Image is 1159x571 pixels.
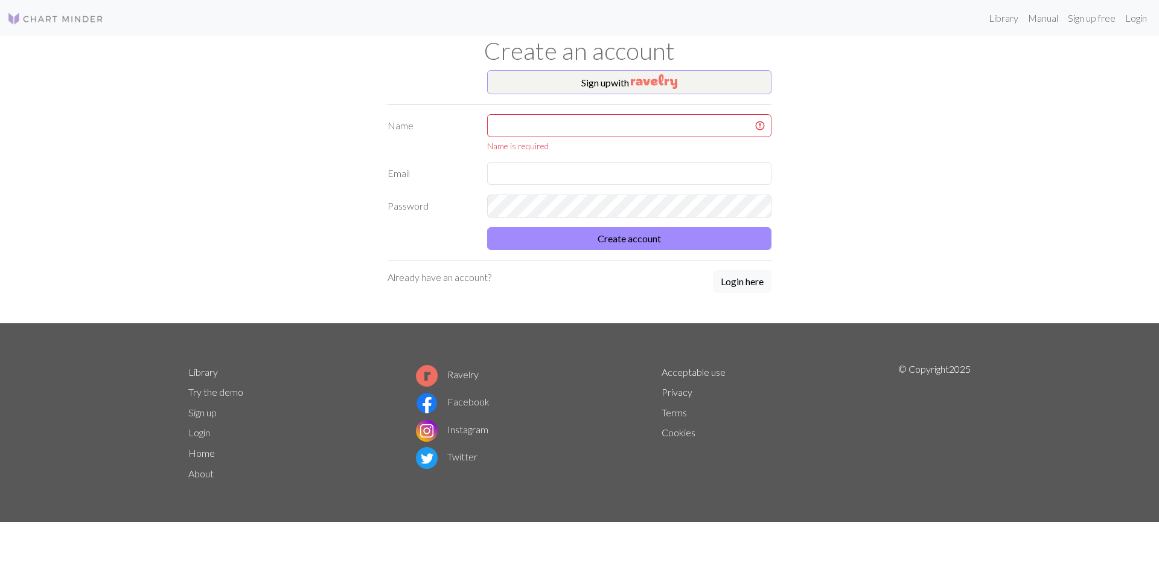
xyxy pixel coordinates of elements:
[662,386,692,398] a: Privacy
[487,140,771,152] div: Name is required
[487,227,771,250] button: Create account
[7,11,104,26] img: Logo
[416,447,438,469] img: Twitter logo
[713,270,771,294] a: Login here
[188,427,210,438] a: Login
[388,270,491,285] p: Already have an account?
[416,451,477,462] a: Twitter
[188,447,215,459] a: Home
[487,70,771,94] button: Sign upwith
[416,392,438,414] img: Facebook logo
[631,74,677,89] img: Ravelry
[188,386,243,398] a: Try the demo
[188,366,218,378] a: Library
[416,365,438,387] img: Ravelry logo
[1120,6,1152,30] a: Login
[181,36,978,65] h1: Create an account
[713,270,771,293] button: Login here
[188,468,214,479] a: About
[662,427,695,438] a: Cookies
[898,362,971,484] p: © Copyright 2025
[416,424,488,435] a: Instagram
[984,6,1023,30] a: Library
[380,114,480,152] label: Name
[416,369,479,380] a: Ravelry
[380,162,480,185] label: Email
[662,407,687,418] a: Terms
[380,195,480,218] label: Password
[416,396,490,407] a: Facebook
[416,420,438,442] img: Instagram logo
[662,366,726,378] a: Acceptable use
[1023,6,1063,30] a: Manual
[188,407,217,418] a: Sign up
[1063,6,1120,30] a: Sign up free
